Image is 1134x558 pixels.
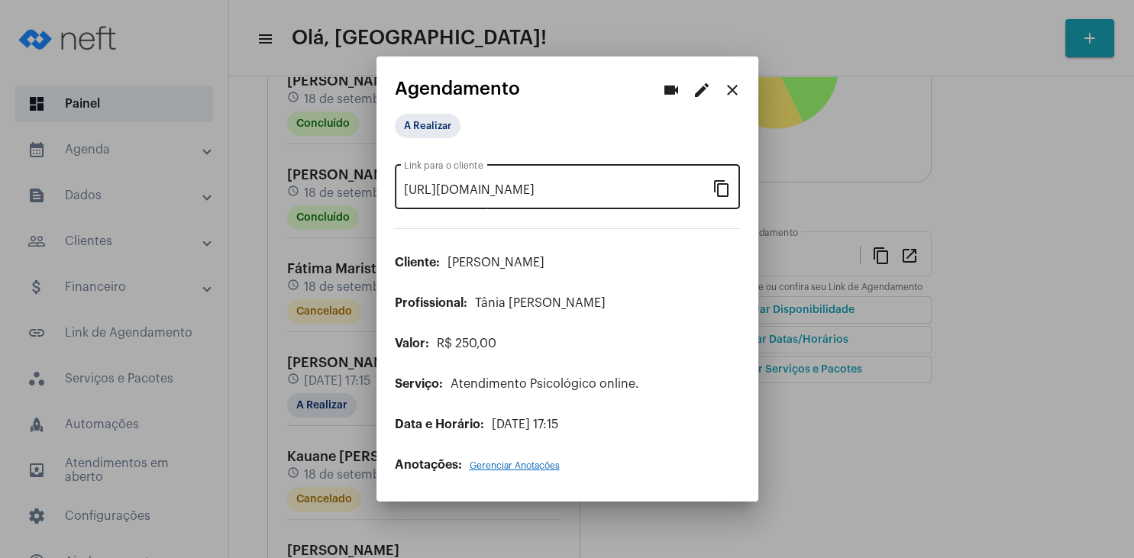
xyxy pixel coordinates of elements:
[662,81,680,99] mat-icon: videocam
[470,461,560,470] span: Gerenciar Anotações
[395,297,467,309] span: Profissional:
[395,337,429,350] span: Valor:
[451,378,639,390] span: Atendimento Psicológico online.
[723,81,741,99] mat-icon: close
[492,418,558,431] span: [DATE] 17:15
[475,297,606,309] span: Tânia [PERSON_NAME]
[437,337,496,350] span: R$ 250,00
[395,459,462,471] span: Anotações:
[395,79,520,98] span: Agendamento
[712,179,731,197] mat-icon: content_copy
[447,256,544,269] span: [PERSON_NAME]
[395,114,460,138] mat-chip: A Realizar
[395,418,484,431] span: Data e Horário:
[395,378,443,390] span: Serviço:
[404,183,712,197] input: Link
[395,256,440,269] span: Cliente:
[693,81,711,99] mat-icon: edit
